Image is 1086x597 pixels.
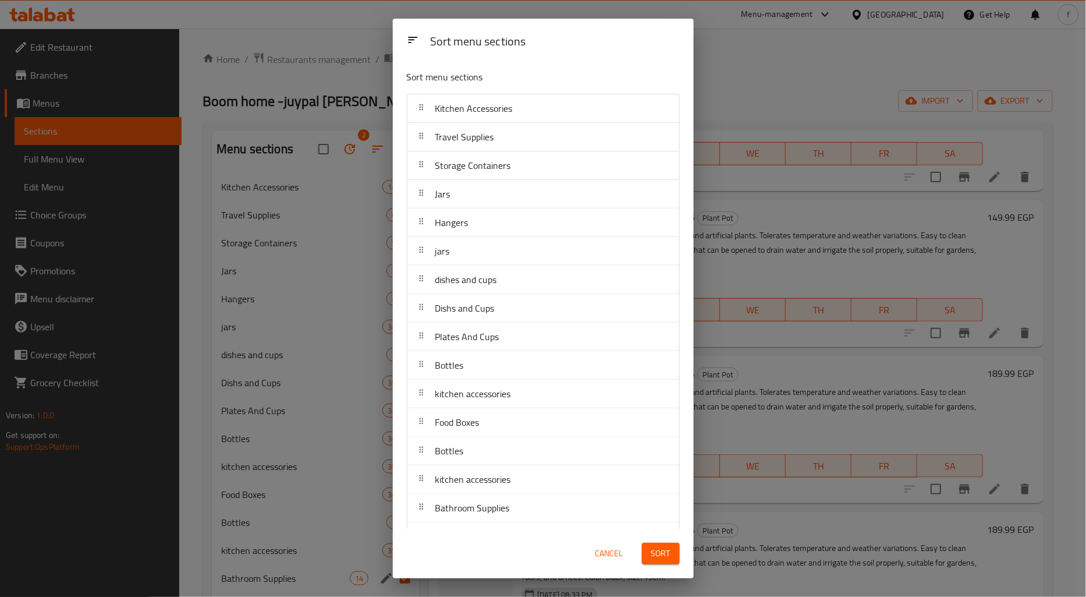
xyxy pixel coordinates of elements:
[407,465,679,494] div: kitchen accessories
[435,385,511,402] span: kitchen accessories
[642,543,680,564] button: Sort
[407,408,679,437] div: Food Boxes
[435,299,495,317] span: Dishs and Cups
[435,100,513,117] span: Kitchen Accessories
[407,522,679,551] div: Cleaning Tools
[435,214,469,231] span: Hangers
[435,471,511,488] span: kitchen accessories
[435,271,497,288] span: dishes and cups
[651,546,670,561] span: Sort
[407,266,679,294] div: dishes and cups
[435,499,510,517] span: Bathroom Supplies
[407,380,679,408] div: kitchen accessories
[407,70,623,84] p: Sort menu sections
[407,123,679,151] div: Travel Supplies
[435,242,450,260] span: jars
[407,323,679,351] div: Plates And Cups
[407,209,679,237] div: Hangers
[407,94,679,123] div: Kitchen Accessories
[407,494,679,522] div: Bathroom Supplies
[407,351,679,380] div: Bottles
[435,442,464,460] span: Bottles
[435,528,491,545] span: Cleaning Tools
[425,29,684,55] div: Sort menu sections
[435,414,480,431] span: Food Boxes
[407,180,679,209] div: Jars
[591,543,628,564] button: Cancel
[407,237,679,266] div: jars
[595,546,623,561] span: Cancel
[435,185,450,203] span: Jars
[407,151,679,180] div: Storage Containers
[407,294,679,323] div: Dishs and Cups
[435,356,464,374] span: Bottles
[435,128,494,146] span: Travel Supplies
[407,437,679,465] div: Bottles
[435,328,499,345] span: Plates And Cups
[435,157,511,174] span: Storage Containers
